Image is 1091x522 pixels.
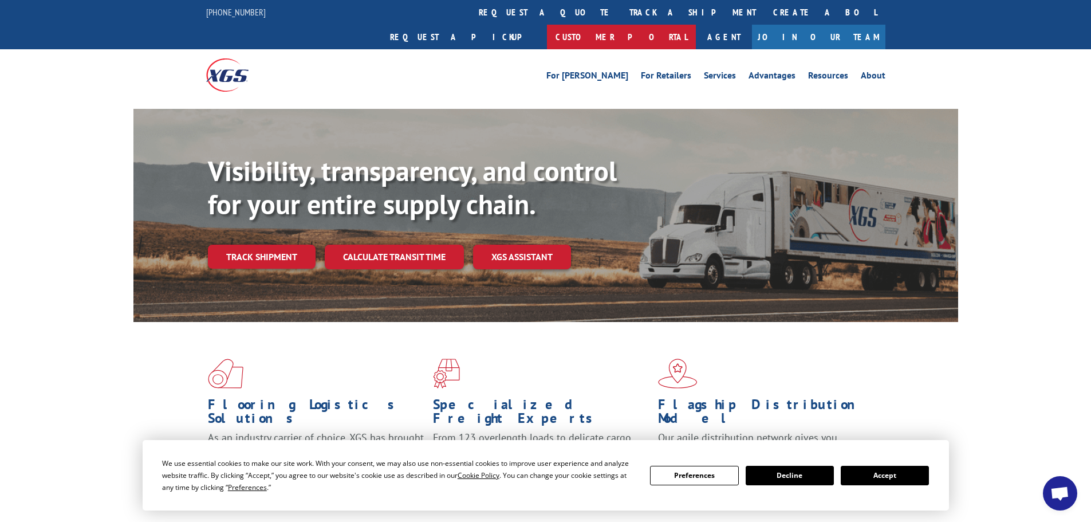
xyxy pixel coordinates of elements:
[208,431,424,472] span: As an industry carrier of choice, XGS has brought innovation and dedication to flooring logistics...
[841,466,929,485] button: Accept
[658,398,875,431] h1: Flagship Distribution Model
[208,153,617,222] b: Visibility, transparency, and control for your entire supply chain.
[746,466,834,485] button: Decline
[325,245,464,269] a: Calculate transit time
[696,25,752,49] a: Agent
[658,359,698,388] img: xgs-icon-flagship-distribution-model-red
[162,457,636,493] div: We use essential cookies to make our site work. With your consent, we may also use non-essential ...
[206,6,266,18] a: [PHONE_NUMBER]
[228,482,267,492] span: Preferences
[1043,476,1077,511] div: Open chat
[208,398,424,431] h1: Flooring Logistics Solutions
[752,25,885,49] a: Join Our Team
[381,25,547,49] a: Request a pickup
[458,470,499,480] span: Cookie Policy
[143,440,949,511] div: Cookie Consent Prompt
[473,245,571,269] a: XGS ASSISTANT
[704,71,736,84] a: Services
[641,71,691,84] a: For Retailers
[433,431,649,482] p: From 123 overlength loads to delicate cargo, our experienced staff knows the best way to move you...
[433,398,649,431] h1: Specialized Freight Experts
[861,71,885,84] a: About
[208,359,243,388] img: xgs-icon-total-supply-chain-intelligence-red
[808,71,848,84] a: Resources
[208,245,316,269] a: Track shipment
[547,25,696,49] a: Customer Portal
[650,466,738,485] button: Preferences
[433,359,460,388] img: xgs-icon-focused-on-flooring-red
[749,71,795,84] a: Advantages
[546,71,628,84] a: For [PERSON_NAME]
[658,431,869,458] span: Our agile distribution network gives you nationwide inventory management on demand.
